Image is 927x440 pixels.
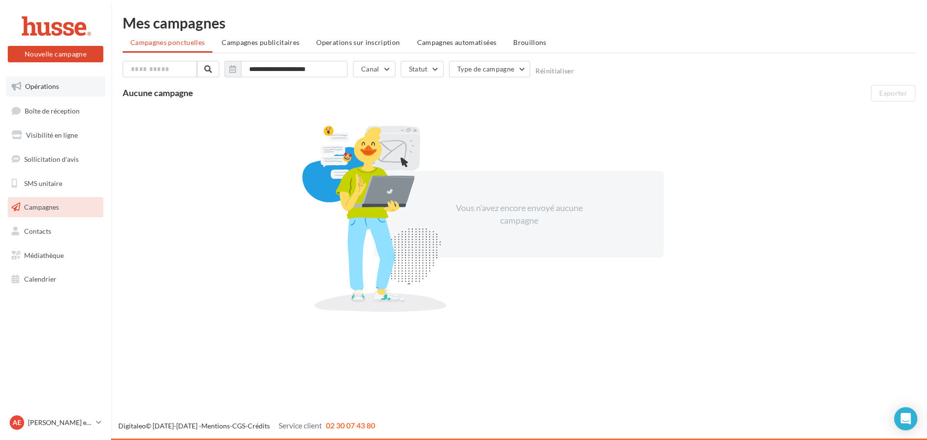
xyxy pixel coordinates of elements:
[6,173,105,194] a: SMS unitaire
[24,203,59,211] span: Campagnes
[24,227,51,235] span: Contacts
[118,422,375,430] span: © [DATE]-[DATE] - - -
[353,61,395,77] button: Canal
[316,38,400,46] span: Operations sur inscription
[25,106,80,114] span: Boîte de réception
[123,15,915,30] div: Mes campagnes
[6,197,105,217] a: Campagnes
[871,85,915,101] button: Exporter
[13,418,21,427] span: Ae
[894,407,917,430] div: Open Intercom Messenger
[6,269,105,289] a: Calendrier
[436,202,602,227] div: Vous n'avez encore envoyé aucune campagne
[248,422,270,430] a: Crédits
[232,422,245,430] a: CGS
[6,76,105,97] a: Opérations
[222,38,299,46] span: Campagnes publicitaires
[24,179,62,187] span: SMS unitaire
[123,87,193,98] span: Aucune campagne
[6,221,105,241] a: Contacts
[417,38,497,46] span: Campagnes automatisées
[6,149,105,170] a: Sollicitation d'avis
[28,418,92,427] p: [PERSON_NAME] et [PERSON_NAME]
[25,82,59,90] span: Opérations
[513,38,547,46] span: Brouillons
[24,251,64,259] span: Médiathèque
[326,421,375,430] span: 02 30 07 43 80
[6,125,105,145] a: Visibilité en ligne
[8,46,103,62] button: Nouvelle campagne
[279,421,322,430] span: Service client
[201,422,230,430] a: Mentions
[24,155,79,163] span: Sollicitation d'avis
[24,275,56,283] span: Calendrier
[449,61,531,77] button: Type de campagne
[535,67,574,75] button: Réinitialiser
[6,100,105,121] a: Boîte de réception
[8,413,103,432] a: Ae [PERSON_NAME] et [PERSON_NAME]
[401,61,444,77] button: Statut
[6,245,105,266] a: Médiathèque
[26,131,78,139] span: Visibilité en ligne
[118,422,146,430] a: Digitaleo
